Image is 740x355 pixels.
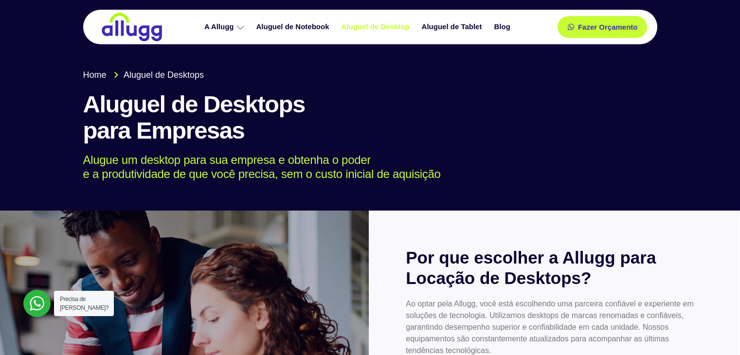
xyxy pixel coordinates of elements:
a: Aluguel de Notebook [252,18,337,35]
a: Fazer Orçamento [558,16,648,38]
a: A Allugg [199,18,252,35]
span: Precisa de [PERSON_NAME]? [60,296,108,311]
h1: Aluguel de Desktops para Empresas [83,91,657,144]
a: Blog [489,18,517,35]
h2: Por que escolher a Allugg para Locação de Desktops? [406,248,703,288]
span: Aluguel de Desktops [121,69,204,82]
span: Home [83,69,107,82]
p: Alugue um desktop para sua empresa e obtenha o poder e a produtividade de que você precisa, sem o... [83,153,643,181]
img: locação de TI é Allugg [100,12,163,42]
span: Fazer Orçamento [578,23,638,31]
a: Aluguel de Tablet [417,18,489,35]
a: Aluguel de Desktop [337,18,417,35]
